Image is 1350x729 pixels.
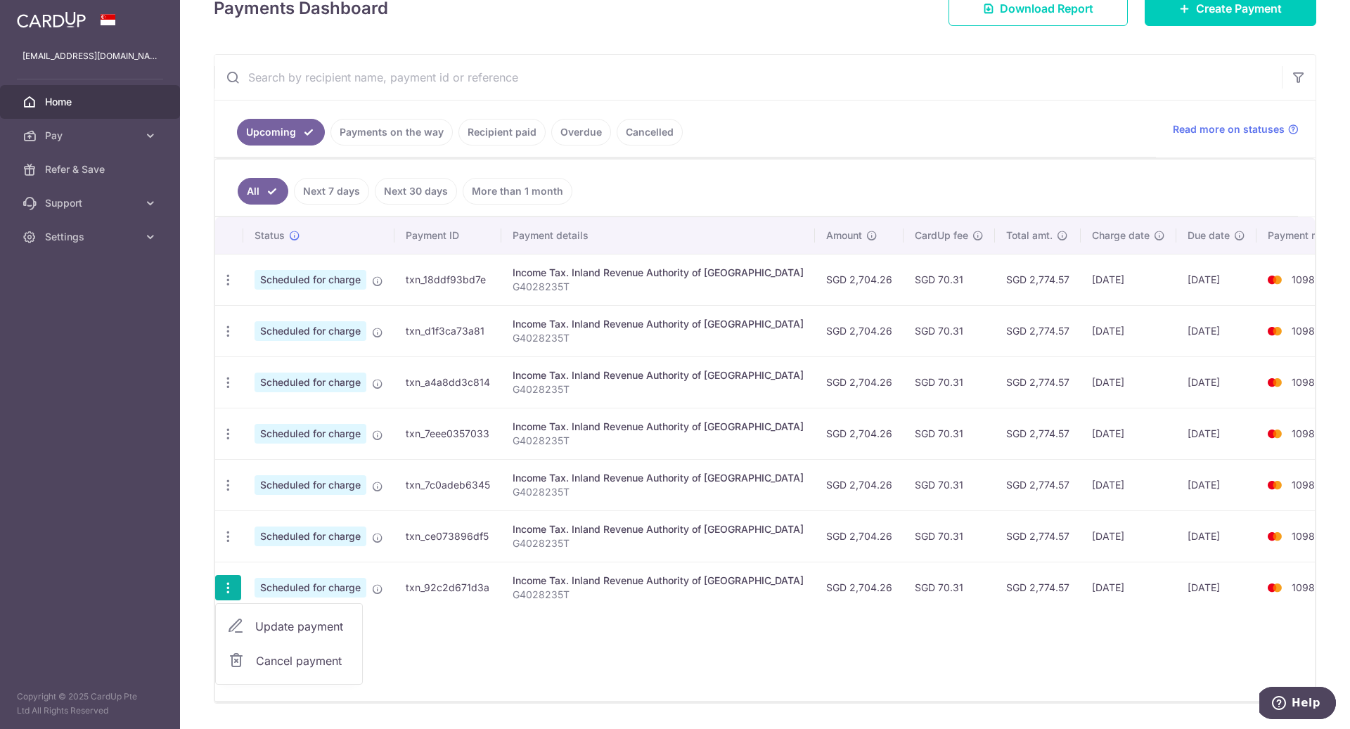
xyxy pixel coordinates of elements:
td: SGD 2,774.57 [995,562,1081,613]
td: SGD 2,774.57 [995,408,1081,459]
a: More than 1 month [463,178,572,205]
div: Income Tax. Inland Revenue Authority of [GEOGRAPHIC_DATA] [513,368,804,382]
img: CardUp [17,11,86,28]
span: Scheduled for charge [255,424,366,444]
div: Income Tax. Inland Revenue Authority of [GEOGRAPHIC_DATA] [513,317,804,331]
span: 1098 [1292,427,1315,439]
p: G4028235T [513,280,804,294]
td: [DATE] [1081,305,1176,356]
span: Status [255,228,285,243]
td: SGD 70.31 [904,408,995,459]
th: Payment ID [394,217,501,254]
td: SGD 70.31 [904,356,995,408]
td: [DATE] [1176,459,1256,510]
td: txn_7c0adeb6345 [394,459,501,510]
td: SGD 2,704.26 [815,459,904,510]
span: 1098 [1292,376,1315,388]
span: Scheduled for charge [255,373,366,392]
a: Recipient paid [458,119,546,146]
img: Bank Card [1261,374,1289,391]
span: CardUp fee [915,228,968,243]
td: [DATE] [1176,408,1256,459]
td: txn_a4a8dd3c814 [394,356,501,408]
span: 1098 [1292,581,1315,593]
a: Cancelled [617,119,683,146]
span: Help [32,10,61,22]
td: [DATE] [1081,562,1176,613]
p: G4028235T [513,588,804,602]
td: [DATE] [1081,356,1176,408]
img: Bank Card [1261,323,1289,340]
td: SGD 2,704.26 [815,408,904,459]
p: G4028235T [513,331,804,345]
td: [DATE] [1081,459,1176,510]
span: 1098 [1292,530,1315,542]
p: G4028235T [513,536,804,550]
p: G4028235T [513,382,804,396]
td: SGD 2,774.57 [995,510,1081,562]
td: SGD 2,774.57 [995,356,1081,408]
td: SGD 2,704.26 [815,254,904,305]
td: txn_7eee0357033 [394,408,501,459]
a: Read more on statuses [1173,122,1299,136]
a: Upcoming [237,119,325,146]
span: Pay [45,129,138,143]
span: Scheduled for charge [255,578,366,598]
td: SGD 70.31 [904,510,995,562]
a: Next 7 days [294,178,369,205]
a: Payments on the way [330,119,453,146]
td: [DATE] [1176,562,1256,613]
span: Scheduled for charge [255,475,366,495]
td: txn_92c2d671d3a [394,562,501,613]
span: Refer & Save [45,162,138,176]
td: SGD 70.31 [904,459,995,510]
span: 1098 [1292,325,1315,337]
span: Read more on statuses [1173,122,1285,136]
div: Income Tax. Inland Revenue Authority of [GEOGRAPHIC_DATA] [513,471,804,485]
div: Income Tax. Inland Revenue Authority of [GEOGRAPHIC_DATA] [513,420,804,434]
img: Bank Card [1261,477,1289,493]
p: G4028235T [513,485,804,499]
th: Payment details [501,217,815,254]
img: Bank Card [1261,271,1289,288]
span: Settings [45,230,138,244]
td: [DATE] [1081,254,1176,305]
td: SGD 2,704.26 [815,356,904,408]
td: txn_ce073896df5 [394,510,501,562]
div: Income Tax. Inland Revenue Authority of [GEOGRAPHIC_DATA] [513,266,804,280]
span: Scheduled for charge [255,321,366,341]
iframe: Opens a widget where you can find more information [1259,687,1336,722]
img: Bank Card [1261,579,1289,596]
td: [DATE] [1176,356,1256,408]
span: Amount [826,228,862,243]
td: SGD 70.31 [904,562,995,613]
p: [EMAIL_ADDRESS][DOMAIN_NAME] [22,49,157,63]
p: G4028235T [513,434,804,448]
span: 1098 [1292,273,1315,285]
td: SGD 2,774.57 [995,254,1081,305]
td: SGD 70.31 [904,254,995,305]
td: SGD 2,704.26 [815,562,904,613]
a: Overdue [551,119,611,146]
td: SGD 2,704.26 [815,305,904,356]
a: All [238,178,288,205]
img: Bank Card [1261,528,1289,545]
span: 1098 [1292,479,1315,491]
a: Next 30 days [375,178,457,205]
td: SGD 70.31 [904,305,995,356]
td: txn_18ddf93bd7e [394,254,501,305]
span: Home [45,95,138,109]
td: [DATE] [1176,510,1256,562]
span: Scheduled for charge [255,527,366,546]
span: Scheduled for charge [255,270,366,290]
span: Total amt. [1006,228,1053,243]
td: txn_d1f3ca73a81 [394,305,501,356]
img: Bank Card [1261,425,1289,442]
td: SGD 2,774.57 [995,459,1081,510]
td: [DATE] [1176,254,1256,305]
td: [DATE] [1176,305,1256,356]
span: Support [45,196,138,210]
td: [DATE] [1081,408,1176,459]
td: SGD 2,774.57 [995,305,1081,356]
